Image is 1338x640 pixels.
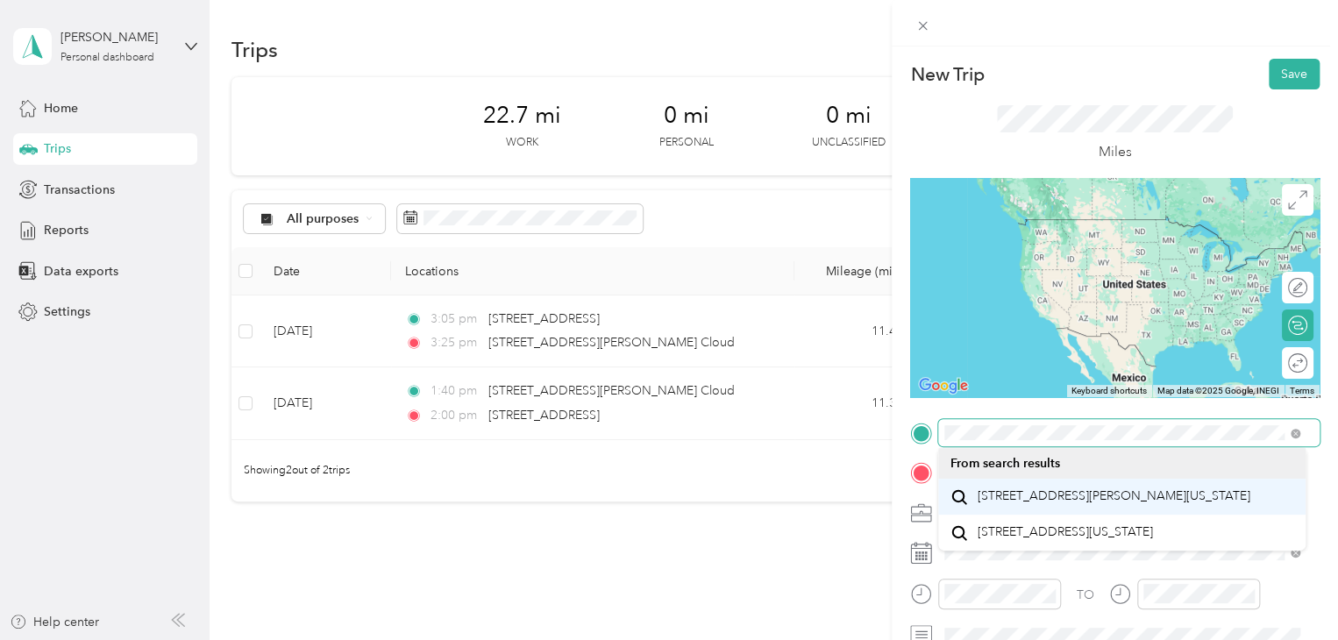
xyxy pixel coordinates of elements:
[915,374,972,397] a: Open this area in Google Maps (opens a new window)
[1157,386,1279,395] span: Map data ©2025 Google, INEGI
[978,524,1153,540] span: [STREET_ADDRESS][US_STATE]
[915,374,972,397] img: Google
[1077,586,1094,604] div: TO
[950,456,1060,471] span: From search results
[978,488,1250,504] span: [STREET_ADDRESS][PERSON_NAME][US_STATE]
[910,62,984,87] p: New Trip
[1071,385,1147,397] button: Keyboard shortcuts
[1240,542,1338,640] iframe: Everlance-gr Chat Button Frame
[1099,141,1132,163] p: Miles
[1269,59,1320,89] button: Save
